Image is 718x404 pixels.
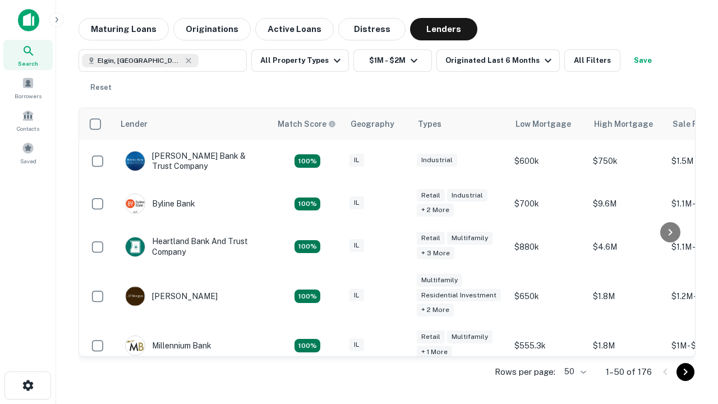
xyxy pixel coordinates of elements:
[417,154,457,167] div: Industrial
[509,108,587,140] th: Low Mortgage
[125,151,260,171] div: [PERSON_NAME] Bank & Trust Company
[509,225,587,268] td: $880k
[3,72,53,103] a: Borrowers
[349,196,364,209] div: IL
[417,274,462,287] div: Multifamily
[294,198,320,211] div: Matching Properties: 18, hasApolloMatch: undefined
[294,154,320,168] div: Matching Properties: 28, hasApolloMatch: undefined
[20,157,36,166] span: Saved
[447,189,487,202] div: Industrial
[351,117,394,131] div: Geography
[294,290,320,303] div: Matching Properties: 23, hasApolloMatch: undefined
[255,18,334,40] button: Active Loans
[587,108,666,140] th: High Mortgage
[173,18,251,40] button: Originations
[516,117,571,131] div: Low Mortgage
[271,108,344,140] th: Capitalize uses an advanced AI algorithm to match your search with the best lender. The match sco...
[353,49,432,72] button: $1M - $2M
[338,18,406,40] button: Distress
[447,330,493,343] div: Multifamily
[18,59,38,68] span: Search
[509,268,587,325] td: $650k
[126,151,145,171] img: picture
[606,365,652,379] p: 1–50 of 176
[3,137,53,168] a: Saved
[98,56,182,66] span: Elgin, [GEOGRAPHIC_DATA], [GEOGRAPHIC_DATA]
[278,118,336,130] div: Capitalize uses an advanced AI algorithm to match your search with the best lender. The match sco...
[417,189,445,202] div: Retail
[349,289,364,302] div: IL
[125,194,195,214] div: Byline Bank
[417,289,501,302] div: Residential Investment
[121,117,148,131] div: Lender
[587,182,666,225] td: $9.6M
[18,9,39,31] img: capitalize-icon.png
[564,49,620,72] button: All Filters
[587,225,666,268] td: $4.6M
[349,338,364,351] div: IL
[126,237,145,256] img: picture
[587,324,666,367] td: $1.8M
[126,194,145,213] img: picture
[294,240,320,254] div: Matching Properties: 19, hasApolloMatch: undefined
[417,247,454,260] div: + 3 more
[125,286,218,306] div: [PERSON_NAME]
[560,364,588,380] div: 50
[3,40,53,70] a: Search
[278,118,334,130] h6: Match Score
[294,339,320,352] div: Matching Properties: 16, hasApolloMatch: undefined
[126,287,145,306] img: picture
[349,154,364,167] div: IL
[625,49,661,72] button: Save your search to get updates of matches that match your search criteria.
[662,278,718,332] iframe: Chat Widget
[411,108,509,140] th: Types
[676,363,694,381] button: Go to next page
[509,324,587,367] td: $555.3k
[344,108,411,140] th: Geography
[125,236,260,256] div: Heartland Bank And Trust Company
[125,336,211,356] div: Millennium Bank
[417,204,454,217] div: + 2 more
[417,330,445,343] div: Retail
[410,18,477,40] button: Lenders
[587,140,666,182] td: $750k
[495,365,555,379] p: Rows per page:
[126,336,145,355] img: picture
[17,124,39,133] span: Contacts
[447,232,493,245] div: Multifamily
[594,117,653,131] div: High Mortgage
[417,346,452,359] div: + 1 more
[251,49,349,72] button: All Property Types
[509,140,587,182] td: $600k
[15,91,42,100] span: Borrowers
[114,108,271,140] th: Lender
[417,304,454,316] div: + 2 more
[509,182,587,225] td: $700k
[79,18,169,40] button: Maturing Loans
[83,76,119,99] button: Reset
[3,105,53,135] a: Contacts
[436,49,560,72] button: Originated Last 6 Months
[587,268,666,325] td: $1.8M
[445,54,555,67] div: Originated Last 6 Months
[349,239,364,252] div: IL
[417,232,445,245] div: Retail
[418,117,441,131] div: Types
